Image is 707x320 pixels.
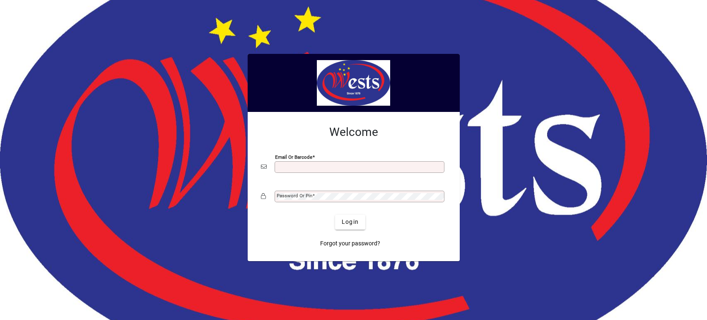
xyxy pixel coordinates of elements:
[342,218,359,226] span: Login
[277,193,312,199] mat-label: Password or Pin
[317,236,384,251] a: Forgot your password?
[320,239,380,248] span: Forgot your password?
[261,125,446,139] h2: Welcome
[335,215,365,230] button: Login
[275,154,312,160] mat-label: Email or Barcode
